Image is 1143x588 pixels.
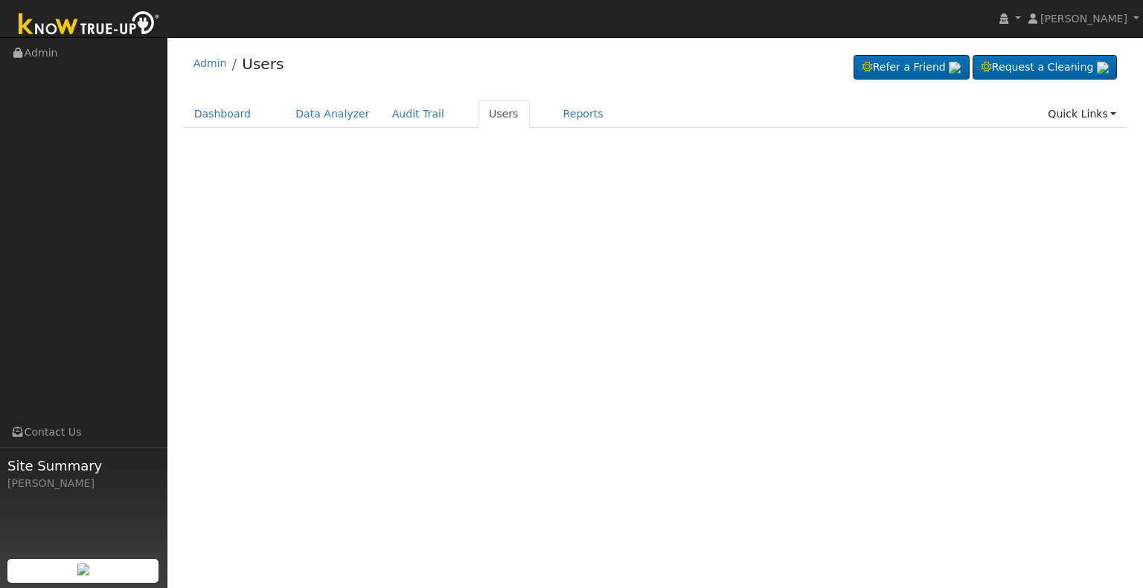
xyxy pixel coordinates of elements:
a: Quick Links [1037,100,1127,128]
div: [PERSON_NAME] [7,476,159,491]
a: Audit Trail [381,100,455,128]
span: [PERSON_NAME] [1040,13,1127,25]
img: retrieve [77,563,89,575]
a: Users [478,100,530,128]
img: Know True-Up [11,8,167,42]
a: Request a Cleaning [973,55,1117,80]
a: Data Analyzer [284,100,381,128]
a: Dashboard [183,100,263,128]
img: retrieve [1097,62,1109,74]
a: Admin [193,57,227,69]
a: Refer a Friend [854,55,970,80]
img: retrieve [949,62,961,74]
a: Reports [552,100,615,128]
a: Users [242,55,284,73]
span: Site Summary [7,456,159,476]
